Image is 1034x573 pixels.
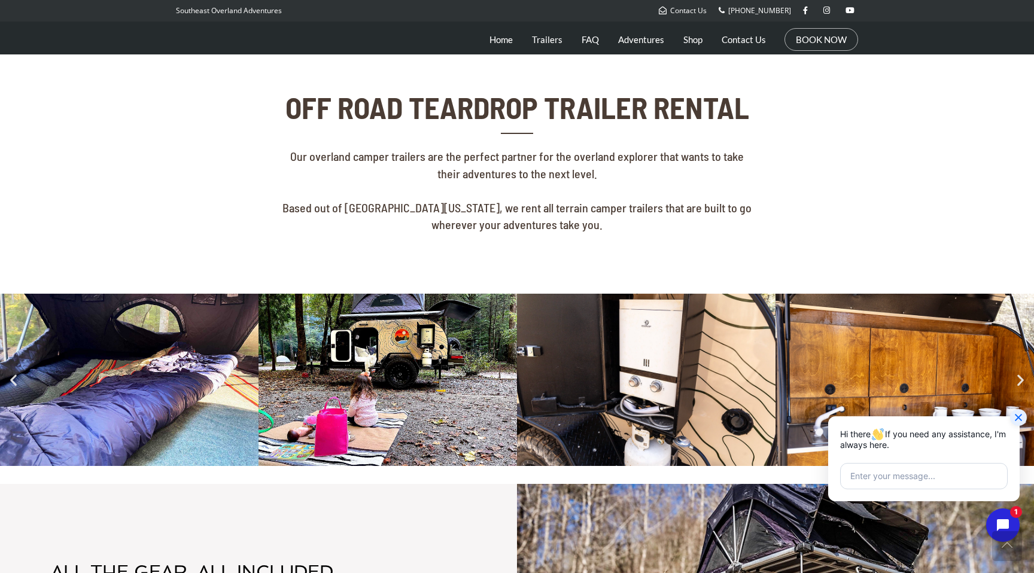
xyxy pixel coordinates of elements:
p: Our overland camper trailers are the perfect partner for the overland explorer that wants to take... [282,148,752,233]
div: Next slide [1013,372,1028,387]
a: FAQ [582,25,599,54]
a: Shop [683,25,702,54]
div: Previous slide [6,372,21,387]
a: BOOK NOW [796,33,847,45]
a: Contact Us [722,25,766,54]
a: Contact Us [659,5,707,16]
p: Southeast Overland Adventures [176,3,282,19]
a: Home [489,25,513,54]
span: [PHONE_NUMBER] [728,5,791,16]
img: child-on-blanket.jpg [258,294,517,466]
a: Adventures [618,25,664,54]
div: 3 / 5 [517,294,775,466]
span: Contact Us [670,5,707,16]
img: eccotemp-el5-instant-hot-water-heater-shower [517,294,775,466]
div: 2 / 5 [258,294,517,466]
a: [PHONE_NUMBER] [719,5,791,16]
img: brx-overland-camper-trailer-galley-cabinets.webp [775,294,1034,466]
h2: OFF ROAD TEARDROP TRAILER RENTAL [282,91,752,124]
div: 4 / 5 [775,294,1034,466]
a: Trailers [532,25,562,54]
